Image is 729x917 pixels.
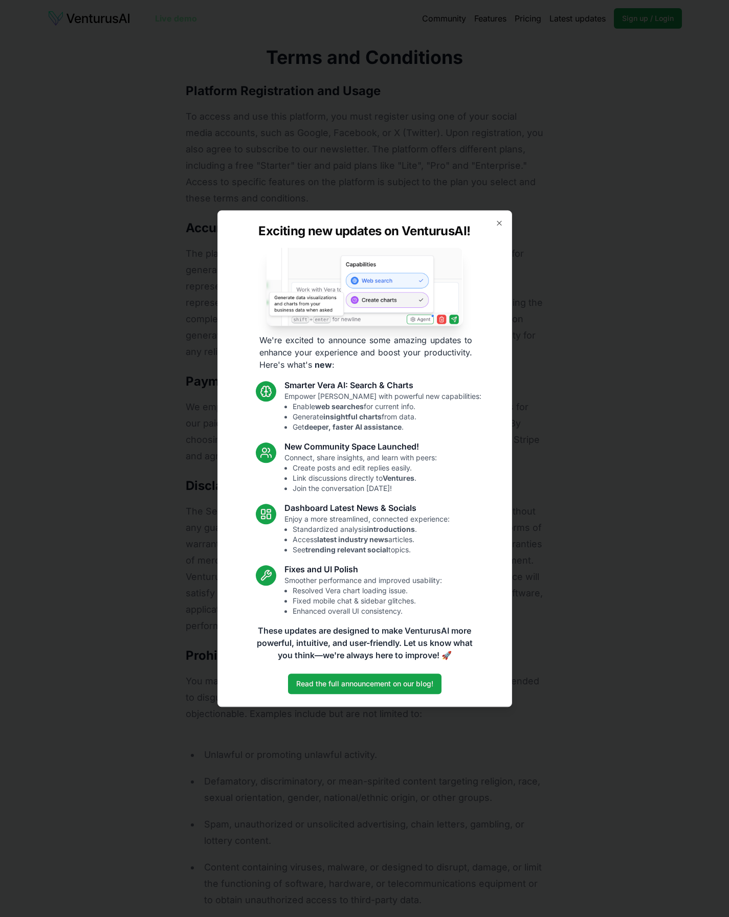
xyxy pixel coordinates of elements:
strong: web searches [315,402,364,411]
li: Link discussions directly to . [293,473,437,483]
p: Smoother performance and improved usability: [284,575,442,616]
li: Standardized analysis . [293,524,450,534]
p: These updates are designed to make VenturusAI more powerful, intuitive, and user-friendly. Let us... [250,624,479,661]
strong: insightful charts [323,412,382,421]
h3: Smarter Vera AI: Search & Charts [284,379,481,391]
strong: introductions [367,525,415,533]
h2: Exciting new updates on VenturusAI! [258,223,470,239]
li: Enhanced overall UI consistency. [293,606,442,616]
img: Vera AI [267,248,463,326]
li: Generate from data. [293,412,481,422]
li: Fixed mobile chat & sidebar glitches. [293,596,442,606]
li: Create posts and edit replies easily. [293,463,437,473]
li: See topics. [293,545,450,555]
strong: deeper, faster AI assistance [304,422,402,431]
strong: new [315,360,332,370]
li: Enable for current info. [293,401,481,412]
h3: New Community Space Launched! [284,440,437,453]
p: Empower [PERSON_NAME] with powerful new capabilities: [284,391,481,432]
h3: Dashboard Latest News & Socials [284,502,450,514]
li: Access articles. [293,534,450,545]
strong: trending relevant social [305,545,388,554]
li: Get . [293,422,481,432]
p: Connect, share insights, and learn with peers: [284,453,437,494]
a: Read the full announcement on our blog! [288,674,441,694]
strong: Ventures [383,474,414,482]
h3: Fixes and UI Polish [284,563,442,575]
strong: latest industry news [317,535,388,544]
p: Enjoy a more streamlined, connected experience: [284,514,450,555]
li: Join the conversation [DATE]! [293,483,437,494]
p: We're excited to announce some amazing updates to enhance your experience and boost your producti... [251,334,480,371]
li: Resolved Vera chart loading issue. [293,586,442,596]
